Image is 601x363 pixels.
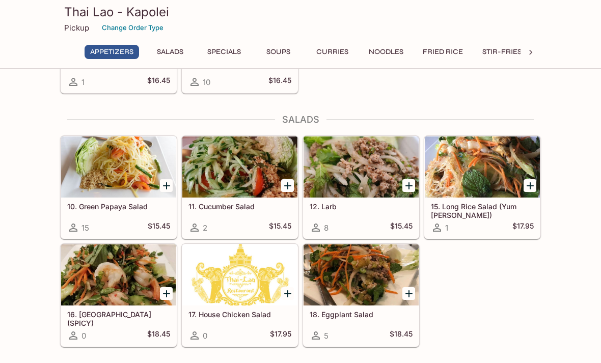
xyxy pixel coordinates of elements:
[524,179,536,192] button: Add 15. Long Rice Salad (Yum Woon Sen)
[402,179,415,192] button: Add 12. Larb
[390,329,413,342] h5: $18.45
[148,221,170,234] h5: $15.45
[303,244,419,347] a: 18. Eggplant Salad5$18.45
[81,223,89,233] span: 15
[67,202,170,211] h5: 10. Green Papaya Salad
[310,202,413,211] h5: 12. Larb
[147,45,193,59] button: Salads
[324,331,329,341] span: 5
[182,244,297,305] div: 17. House Chicken Salad
[182,244,298,347] a: 17. House Chicken Salad0$17.95
[445,223,448,233] span: 1
[281,287,294,300] button: Add 17. House Chicken Salad
[402,287,415,300] button: Add 18. Eggplant Salad
[425,136,540,198] div: 15. Long Rice Salad (Yum Woon Sen)
[81,331,86,341] span: 0
[431,202,534,219] h5: 15. Long Rice Salad (Yum [PERSON_NAME])
[281,179,294,192] button: Add 11. Cucumber Salad
[64,4,537,20] h3: Thai Lao - Kapolei
[203,331,207,341] span: 0
[182,136,298,239] a: 11. Cucumber Salad2$15.45
[269,221,291,234] h5: $15.45
[160,287,173,300] button: Add 16. Basil Shrimp Salad (SPICY)
[61,244,177,347] a: 16. [GEOGRAPHIC_DATA] (SPICY)0$18.45
[390,221,413,234] h5: $15.45
[270,329,291,342] h5: $17.95
[304,244,419,305] div: 18. Eggplant Salad
[309,45,355,59] button: Curries
[203,223,207,233] span: 2
[201,45,247,59] button: Specials
[81,77,85,87] span: 1
[97,20,168,36] button: Change Order Type
[324,223,329,233] span: 8
[255,45,301,59] button: Soups
[303,136,419,239] a: 12. Larb8$15.45
[512,221,534,234] h5: $17.95
[61,136,177,239] a: 10. Green Papaya Salad15$15.45
[160,179,173,192] button: Add 10. Green Papaya Salad
[61,136,176,198] div: 10. Green Papaya Salad
[147,329,170,342] h5: $18.45
[304,136,419,198] div: 12. Larb
[363,45,409,59] button: Noodles
[60,114,541,125] h4: Salads
[424,136,540,239] a: 15. Long Rice Salad (Yum [PERSON_NAME])1$17.95
[147,76,170,88] h5: $16.45
[268,76,291,88] h5: $16.45
[188,202,291,211] h5: 11. Cucumber Salad
[188,310,291,319] h5: 17. House Chicken Salad
[61,244,176,305] div: 16. Basil Shrimp Salad (SPICY)
[85,45,139,59] button: Appetizers
[67,310,170,327] h5: 16. [GEOGRAPHIC_DATA] (SPICY)
[64,23,89,33] p: Pickup
[310,310,413,319] h5: 18. Eggplant Salad
[203,77,210,87] span: 10
[417,45,469,59] button: Fried Rice
[182,136,297,198] div: 11. Cucumber Salad
[477,45,527,59] button: Stir-Fries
